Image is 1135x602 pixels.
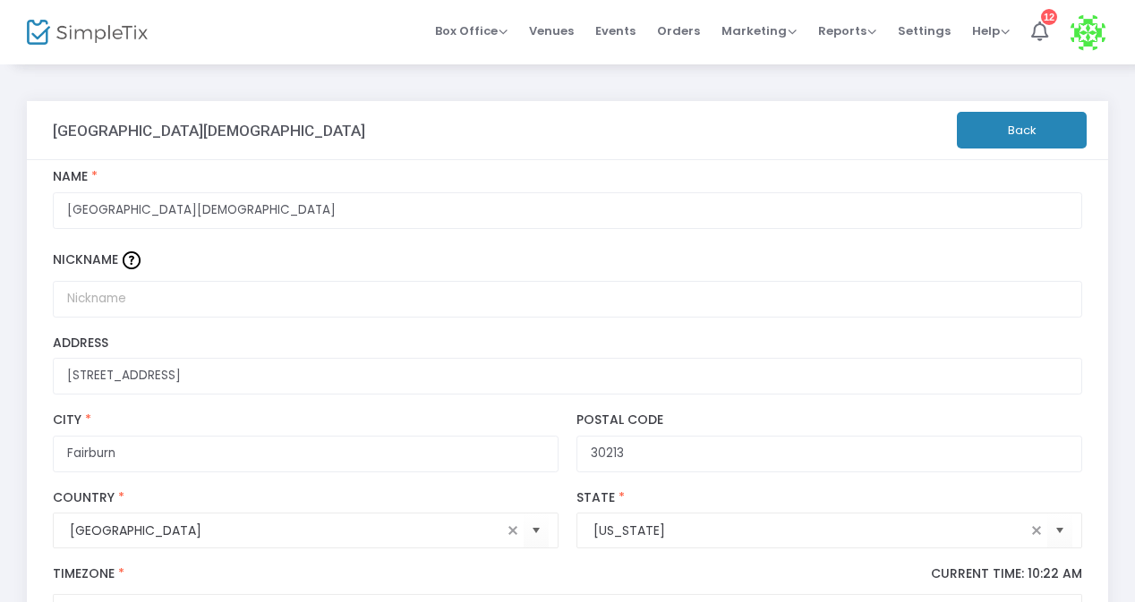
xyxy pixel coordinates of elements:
button: Select [524,513,549,549]
input: Nickname [53,281,1083,318]
span: Venues [529,8,574,54]
span: Reports [818,22,876,39]
span: Marketing [721,22,797,39]
h3: [GEOGRAPHIC_DATA][DEMOGRAPHIC_DATA] [53,122,365,140]
label: Address [53,335,1083,352]
label: Postal Code [576,412,1083,428]
input: Select Country [70,521,503,540]
label: Name [53,169,1083,185]
span: Box Office [435,22,508,39]
label: Country [53,490,559,506]
span: clear [1026,520,1047,541]
span: Help [972,22,1010,39]
button: Back [957,112,1087,148]
span: clear [502,520,524,541]
span: Orders [657,8,700,54]
label: State [576,490,1083,506]
span: Events [595,8,636,54]
button: Select [1047,513,1072,549]
input: Enter Venue Name [53,192,1083,229]
label: Nickname [53,247,1083,274]
input: Select State [593,521,1027,540]
input: City [53,436,559,472]
div: 12 [1041,9,1057,25]
label: Timezone [53,566,1083,594]
label: City [53,412,559,428]
input: Postal Code [576,436,1083,472]
input: Enter a location [53,358,1083,394]
img: question-mark [123,251,141,269]
p: Current Time: 10:22 AM [931,566,1082,582]
span: Settings [898,8,951,54]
